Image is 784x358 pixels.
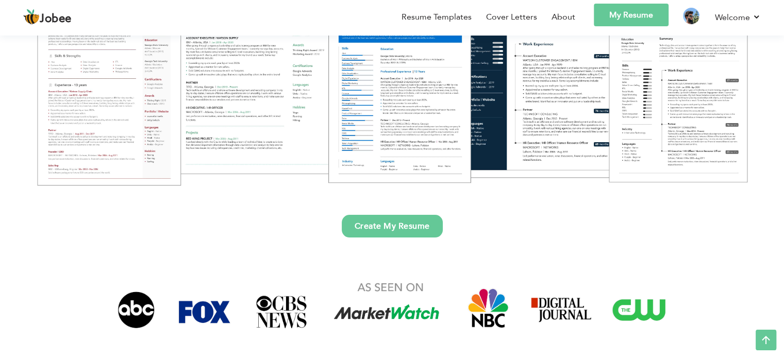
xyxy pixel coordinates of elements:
[552,11,575,23] a: About
[594,4,669,26] a: My Resume
[40,13,72,25] span: Jobee
[23,9,40,25] img: jobee.io
[23,9,72,25] a: Jobee
[715,11,761,24] a: Welcome
[342,215,443,237] a: Create My Resume
[402,11,472,23] a: Resume Templates
[486,11,537,23] a: Cover Letters
[683,8,699,24] img: Profile Img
